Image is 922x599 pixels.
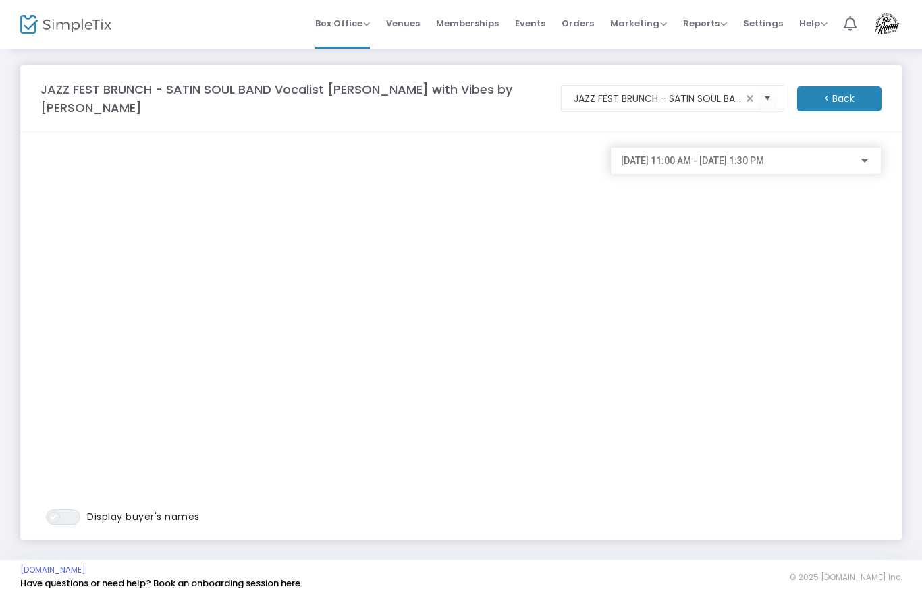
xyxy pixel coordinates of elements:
span: clear [742,90,758,107]
a: [DOMAIN_NAME] [20,565,86,575]
span: Display buyer's names [87,510,200,523]
span: Memberships [436,6,499,40]
span: Orders [562,6,594,40]
m-button: < Back [797,86,882,111]
span: Box Office [315,17,370,30]
span: Events [515,6,545,40]
input: Select an event [574,92,742,106]
span: Help [799,17,828,30]
span: Reports [683,17,727,30]
button: Select [758,85,777,113]
span: Venues [386,6,420,40]
span: © 2025 [DOMAIN_NAME] Inc. [790,572,902,583]
m-panel-title: JAZZ FEST BRUNCH - SATIN SOUL BAND Vocalist [PERSON_NAME] with Vibes by [PERSON_NAME] [40,80,548,117]
span: Marketing [610,17,667,30]
iframe: seating chart [40,147,597,509]
span: [DATE] 11:00 AM - [DATE] 1:30 PM [621,155,764,166]
a: Have questions or need help? Book an onboarding session here [20,577,300,590]
span: Settings [743,6,783,40]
